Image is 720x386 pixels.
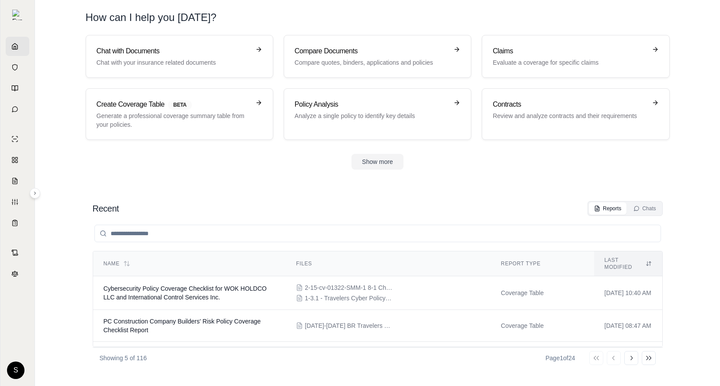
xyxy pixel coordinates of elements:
a: Documents Vault [6,58,29,77]
a: Claim Coverage [6,171,29,191]
div: Last modified [605,257,652,271]
span: 1-3.1 - Travelers Cyber Policy40.pdf [305,294,392,303]
td: [DATE] 10:40 AM [594,276,662,310]
p: Generate a professional coverage summary table from your policies. [97,111,250,129]
button: Chats [628,202,661,215]
a: Legal Search Engine [6,264,29,283]
button: Show more [351,154,403,170]
span: Cybersecurity Policy Coverage Checklist for WOK HOLDCO LLC and International Control Services Inc. [104,285,267,301]
button: Reports [589,202,626,215]
span: 2024-2026 BR Travelers Policy QT-660-6T156565-TIL-24.pdf [305,321,392,330]
h3: Claims [493,46,646,56]
a: Chat with DocumentsChat with your insurance related documents [86,35,273,78]
td: Coverage Table [490,310,594,342]
button: Expand sidebar [9,6,26,24]
td: [DATE] 08:47 AM [594,310,662,342]
span: PC Construction Company Builders' Risk Policy Coverage Checklist Report [104,318,261,334]
p: Compare quotes, binders, applications and policies [295,58,448,67]
div: Name [104,260,275,267]
div: Reports [594,205,621,212]
p: Evaluate a coverage for specific claims [493,58,646,67]
p: Analyze a single policy to identify key details [295,111,448,120]
td: Coverage Table [490,342,594,374]
a: Create Coverage TableBETAGenerate a professional coverage summary table from your policies. [86,88,273,140]
h3: Contracts [493,99,646,110]
a: Home [6,37,29,56]
button: Expand sidebar [30,188,40,198]
a: Single Policy [6,129,29,149]
span: 2-15-cv-01322-SMM-1 8-1 Chubb Cyber2.pdf [305,283,392,292]
h1: How can I help you [DATE]? [86,10,670,24]
a: Compare DocumentsCompare quotes, binders, applications and policies [284,35,471,78]
div: S [7,362,24,379]
th: Report Type [490,251,594,276]
span: BETA [168,100,191,110]
h3: Policy Analysis [295,99,448,110]
p: Showing 5 of 116 [100,354,147,362]
div: Page 1 of 24 [546,354,575,362]
p: Chat with your insurance related documents [97,58,250,67]
a: ClaimsEvaluate a coverage for specific claims [482,35,669,78]
h2: Recent [93,202,119,215]
td: Coverage Table [490,276,594,310]
a: Contract Analysis [6,243,29,262]
a: Policy AnalysisAnalyze a single policy to identify key details [284,88,471,140]
h3: Create Coverage Table [97,99,250,110]
div: Chats [633,205,656,212]
h3: Compare Documents [295,46,448,56]
p: Review and analyze contracts and their requirements [493,111,646,120]
a: Prompt Library [6,79,29,98]
a: Policy Comparisons [6,150,29,170]
h3: Chat with Documents [97,46,250,56]
th: Files [285,251,490,276]
a: Coverage Table [6,213,29,233]
a: Custom Report [6,192,29,212]
img: Expand sidebar [12,10,23,20]
a: ContractsReview and analyze contracts and their requirements [482,88,669,140]
a: Chat [6,100,29,119]
td: [DATE] 08:46 AM [594,342,662,374]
